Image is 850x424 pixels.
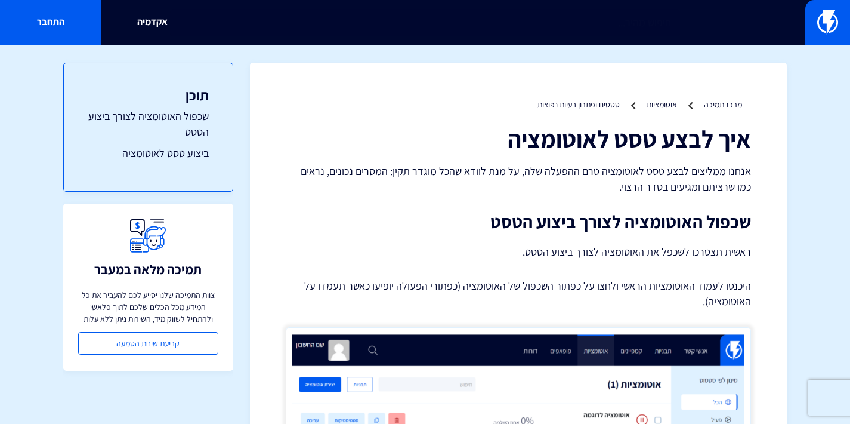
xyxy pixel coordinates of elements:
[170,9,680,36] input: חיפוש מהיר...
[704,99,742,110] a: מרכז תמיכה
[88,87,209,103] h3: תוכן
[286,164,751,194] p: אנחנו ממליצים לבצע טסט לאוטומציה טרם ההפעלה שלה, על מנת לוודא שהכל מוגדר תקין: המסרים נכונים, נרא...
[88,146,209,161] a: ביצוע טסט לאוטומציה
[286,244,751,260] p: ראשית תצטרכו לשכפל את האוטומציה לצורך ביצוע הטסט.
[286,278,751,309] p: היכנסו לעמוד האוטומציות הראשי ולחצו על כפתור השכפול של האוטומציה (כפתורי הפעולה יופיעו כאשר תעמדו...
[537,99,620,110] a: טסטים ופתרון בעיות נפוצות
[286,125,751,152] h1: איך לבצע טסט לאוטומציה
[286,212,751,232] h2: שכפול האוטומציה לצורך ביצוע הטסט
[78,332,218,355] a: קביעת שיחת הטמעה
[88,109,209,139] a: שכפול האוטומציה לצורך ביצוע הטסט
[647,99,677,110] a: אוטומציות
[78,289,218,325] p: צוות התמיכה שלנו יסייע לכם להעביר את כל המידע מכל הכלים שלכם לתוך פלאשי ולהתחיל לשווק מיד, השירות...
[94,262,202,276] h3: תמיכה מלאה במעבר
